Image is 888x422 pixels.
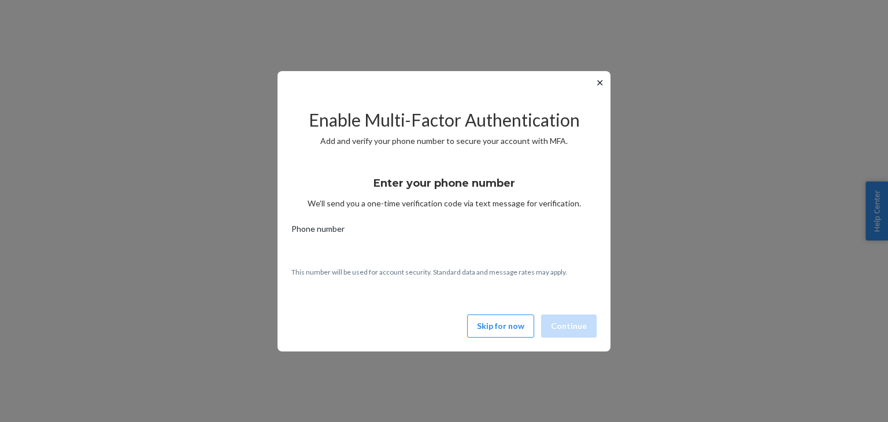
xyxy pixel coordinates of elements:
[291,267,597,277] p: This number will be used for account security. Standard data and message rates may apply.
[541,314,597,338] button: Continue
[291,166,597,209] div: We’ll send you a one-time verification code via text message for verification.
[291,110,597,129] h2: Enable Multi-Factor Authentication
[291,135,597,147] p: Add and verify your phone number to secure your account with MFA.
[291,223,345,239] span: Phone number
[467,314,534,338] button: Skip for now
[594,76,606,90] button: ✕
[373,176,515,191] h3: Enter your phone number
